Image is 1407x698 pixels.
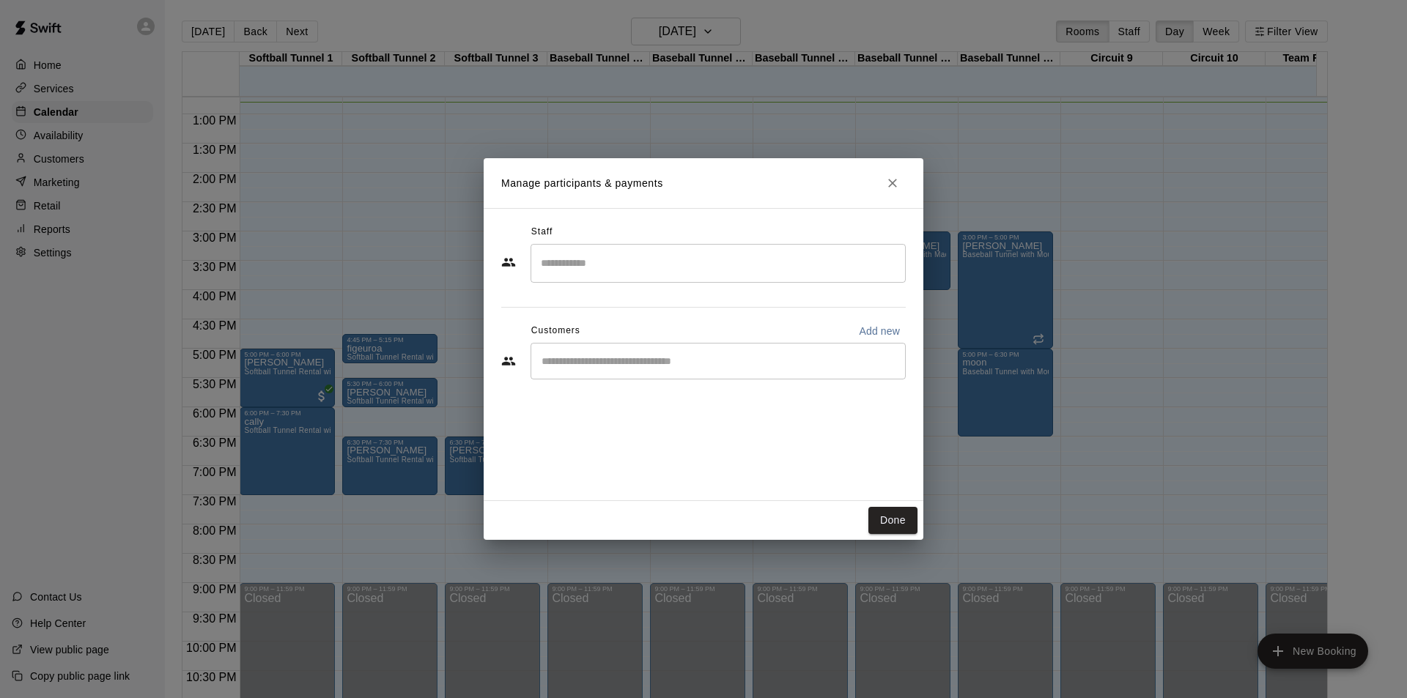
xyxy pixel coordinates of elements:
[501,354,516,368] svg: Customers
[531,319,580,343] span: Customers
[531,220,553,244] span: Staff
[868,507,917,534] button: Done
[853,319,906,343] button: Add new
[879,170,906,196] button: Close
[501,255,516,270] svg: Staff
[859,324,900,338] p: Add new
[501,176,663,191] p: Manage participants & payments
[531,244,906,283] div: Search staff
[531,343,906,379] div: Start typing to search customers...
